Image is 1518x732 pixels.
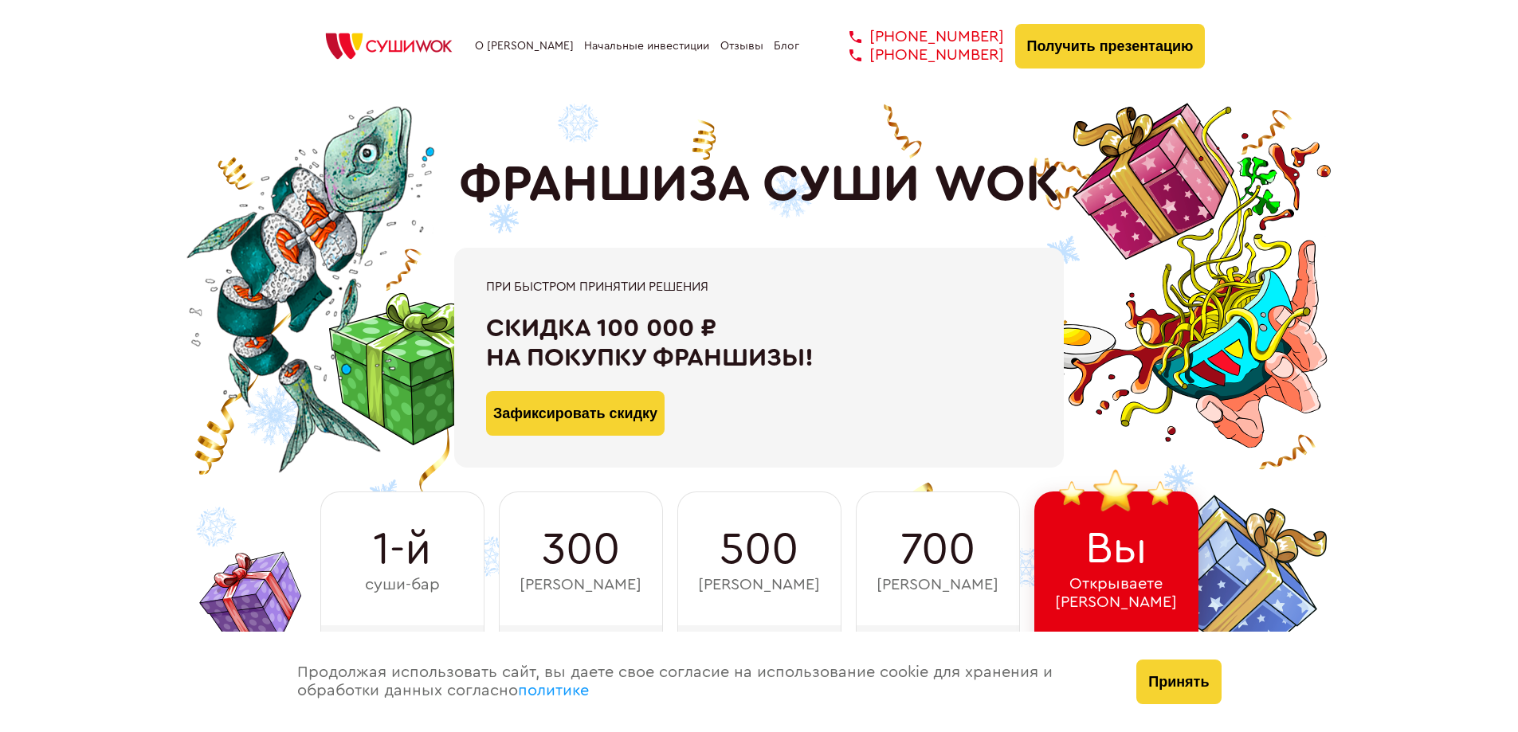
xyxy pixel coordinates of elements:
[856,625,1020,683] div: 2021
[1034,625,1198,683] div: 2025
[486,391,665,436] button: Зафиксировать скидку
[373,524,431,575] span: 1-й
[518,683,589,699] a: политике
[520,576,641,594] span: [PERSON_NAME]
[365,576,440,594] span: суши-бар
[698,576,820,594] span: [PERSON_NAME]
[1015,24,1206,69] button: Получить презентацию
[320,625,484,683] div: 2011
[499,625,663,683] div: 2014
[826,28,1004,46] a: [PHONE_NUMBER]
[475,40,574,53] a: О [PERSON_NAME]
[720,524,798,575] span: 500
[774,40,799,53] a: Блог
[877,576,998,594] span: [PERSON_NAME]
[542,524,620,575] span: 300
[281,632,1121,732] div: Продолжая использовать сайт, вы даете свое согласие на использование cookie для хранения и обрабо...
[900,524,975,575] span: 700
[1085,523,1147,574] span: Вы
[486,280,1032,294] div: При быстром принятии решения
[677,625,841,683] div: 2016
[313,29,465,64] img: СУШИWOK
[584,40,709,53] a: Начальные инвестиции
[826,46,1004,65] a: [PHONE_NUMBER]
[1136,660,1221,704] button: Принять
[486,314,1032,373] div: Скидка 100 000 ₽ на покупку франшизы!
[459,155,1060,214] h1: ФРАНШИЗА СУШИ WOK
[1055,575,1177,612] span: Открываете [PERSON_NAME]
[720,40,763,53] a: Отзывы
